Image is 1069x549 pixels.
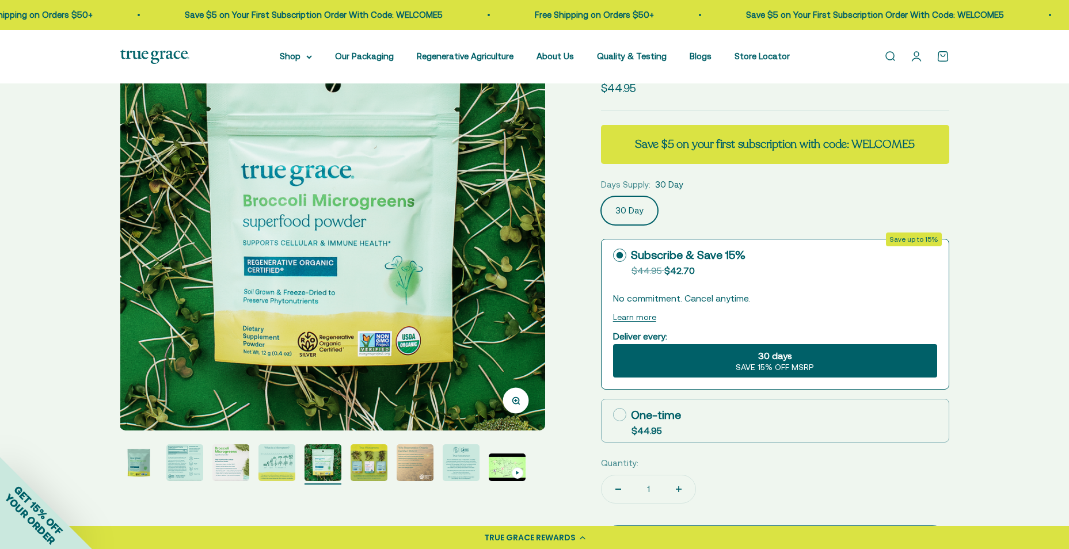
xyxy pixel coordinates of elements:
[335,51,394,61] a: Our Packaging
[258,444,295,481] img: Microgreens are edible seedlings of vegetables & herbs. While used primarily in the restaurant in...
[735,51,790,61] a: Store Locator
[602,475,635,503] button: Decrease quantity
[2,491,58,547] span: YOUR ORDER
[212,444,249,485] button: Go to item 3
[258,444,295,485] button: Go to item 4
[501,10,620,20] a: Free Shipping on Orders $50+
[166,444,203,481] img: An easy way for kids and adults alike to get more of the superfood compounds found only in the br...
[280,49,312,63] summary: Shop
[601,456,638,470] label: Quantity:
[417,51,513,61] a: Regenerative Agriculture
[484,532,576,544] div: TRUE GRACE REWARDS
[655,178,683,192] span: 30 Day
[120,5,545,430] img: Broccoli Microgreens have been shown in studies to gently support the detoxification process — ak...
[305,444,341,485] button: Go to item 5
[120,444,157,481] img: Broccoli Microgreens have been shown in studies to gently support the detoxification process — ak...
[120,444,157,485] button: Go to item 1
[351,444,387,481] img: Our microgreens are grown in American soul and freeze-dried in small batches to capture the most ...
[635,136,915,152] strong: Save $5 on your first subscription with code: WELCOME5
[305,444,341,481] img: Broccoli Microgreens have been shown in studies to gently support the detoxification process — ak...
[712,8,970,22] p: Save $5 on Your First Subscription Order With Code: WELCOME5
[397,444,433,485] button: Go to item 7
[597,51,667,61] a: Quality & Testing
[212,444,249,481] img: Daily Superfood for Cellular and Immune Health* - Regenerative Organic Certified® (ROC®) - Grown ...
[443,444,480,485] button: Go to item 8
[662,475,695,503] button: Increase quantity
[443,444,480,481] img: We work with Alkemist Labs, an independent, accredited botanical testing lab, to test the purity,...
[397,444,433,481] img: Regenerative Organic Certified (ROC) agriculture produces more nutritious and abundant food while...
[151,8,409,22] p: Save $5 on Your First Subscription Order With Code: WELCOME5
[537,51,574,61] a: About Us
[489,453,526,485] button: Go to item 9
[12,483,65,537] span: GET 15% OFF
[166,444,203,485] button: Go to item 2
[601,178,650,192] legend: Days Supply:
[351,444,387,485] button: Go to item 6
[601,79,636,97] sale-price: $44.95
[690,51,712,61] a: Blogs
